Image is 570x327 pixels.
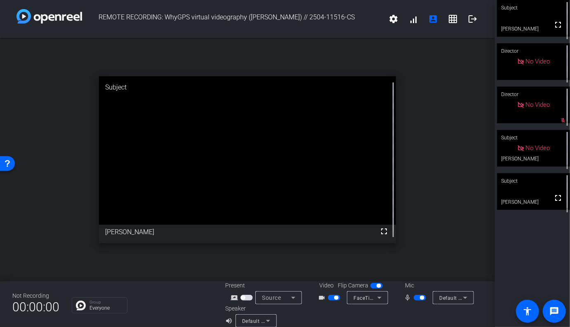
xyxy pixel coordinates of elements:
span: No Video [526,144,550,152]
img: Chat Icon [76,301,86,311]
mat-icon: mic_none [404,293,414,303]
mat-icon: account_box [428,14,438,24]
div: Subject [497,173,570,189]
span: Default - MacBook Pro Speakers (Built-in) [242,318,342,324]
p: Everyone [90,306,123,311]
div: Speaker [225,304,275,313]
mat-icon: accessibility [523,306,532,316]
mat-icon: settings [389,14,398,24]
div: Present [225,281,308,290]
mat-icon: logout [468,14,478,24]
mat-icon: videocam_outline [318,293,328,303]
span: Default - MacBook Pro Microphone (Built-in) [439,294,545,301]
button: signal_cellular_alt [403,9,423,29]
div: Director [497,87,570,102]
p: Group [90,300,123,304]
mat-icon: volume_up [225,316,235,326]
span: No Video [526,101,550,108]
mat-icon: fullscreen [553,20,563,30]
span: Source [262,294,281,301]
span: 00:00:00 [12,297,59,317]
mat-icon: message [549,306,559,316]
div: Subject [497,130,570,146]
mat-icon: fullscreen [379,226,389,236]
div: Not Recording [12,292,59,300]
mat-icon: fullscreen [553,193,563,203]
span: No Video [526,58,550,65]
div: Director [497,43,570,59]
div: Mic [397,281,479,290]
img: white-gradient.svg [16,9,82,24]
div: Subject [99,76,396,99]
span: REMOTE RECORDING: WhyGPS virtual videography ([PERSON_NAME]) // 2504-11516-CS [82,9,384,29]
span: Video [319,281,334,290]
span: Flip Camera [338,281,368,290]
mat-icon: grid_on [448,14,458,24]
span: FaceTime HD Camera (2C0E:82E3) [353,294,438,301]
mat-icon: screen_share_outline [231,293,240,303]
